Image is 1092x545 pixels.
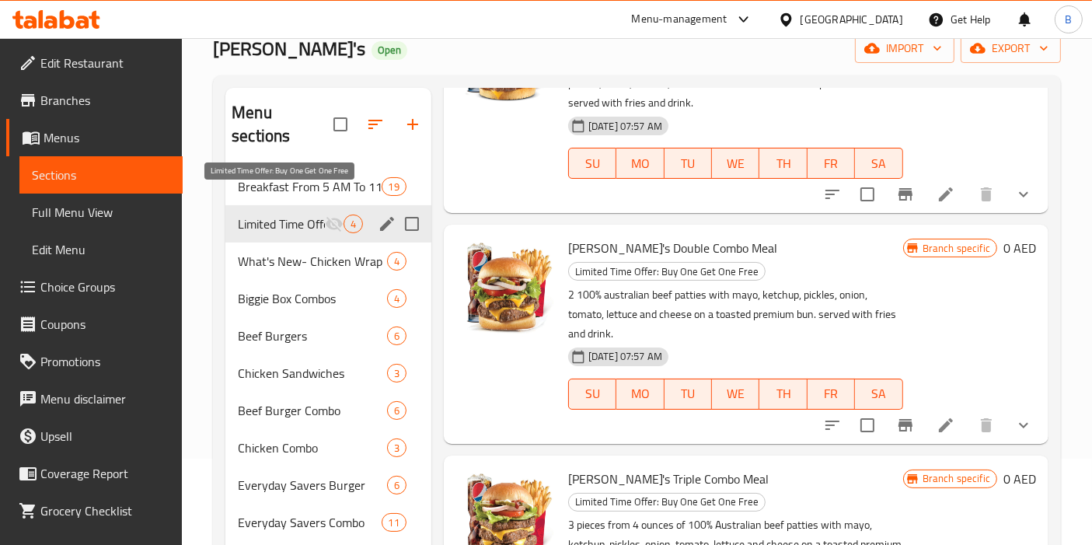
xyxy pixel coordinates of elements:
[766,152,801,175] span: TH
[32,240,170,259] span: Edit Menu
[937,185,955,204] a: Edit menu item
[671,152,706,175] span: TU
[40,464,170,483] span: Coverage Report
[855,148,902,179] button: SA
[225,429,431,466] div: Chicken Combo3
[6,119,183,156] a: Menus
[6,455,183,492] a: Coverage Report
[19,231,183,268] a: Edit Menu
[387,252,406,271] div: items
[372,44,407,57] span: Open
[712,379,759,410] button: WE
[973,39,1048,58] span: export
[40,427,170,445] span: Upsell
[238,289,387,308] span: Biggie Box Combos
[575,383,610,405] span: SU
[225,392,431,429] div: Beef Burger Combo6
[855,34,954,63] button: import
[388,254,406,269] span: 4
[238,401,387,420] span: Beef Burger Combo
[575,152,610,175] span: SU
[238,327,387,345] div: Beef Burgers
[238,513,381,532] span: Everyday Savers Combo
[568,285,903,344] p: 2 100% australian beef patties with mayo, ketchup, pickles, onion, tomato, lettuce and cheese on ...
[357,106,394,143] span: Sort sections
[324,108,357,141] span: Select all sections
[388,441,406,456] span: 3
[40,390,170,408] span: Menu disclaimer
[568,236,777,260] span: [PERSON_NAME]'s Double Combo Meal
[225,317,431,355] div: Beef Burgers6
[19,156,183,194] a: Sections
[759,148,807,179] button: TH
[6,268,183,306] a: Choice Groups
[937,416,955,435] a: Edit menu item
[916,471,996,486] span: Branch specific
[387,327,406,345] div: items
[1014,185,1033,204] svg: Show Choices
[238,476,387,494] div: Everyday Savers Burger
[861,383,896,405] span: SA
[40,91,170,110] span: Branches
[665,379,712,410] button: TU
[887,176,924,213] button: Branch-specific-item
[19,194,183,231] a: Full Menu View
[387,364,406,383] div: items
[387,476,406,494] div: items
[887,407,924,444] button: Branch-specific-item
[344,217,362,232] span: 4
[394,106,431,143] button: Add section
[568,493,766,512] div: Limited Time Offer: Buy One Get One Free
[382,177,406,196] div: items
[213,31,365,66] span: [PERSON_NAME]'s
[569,493,765,511] span: Limited Time Offer: Buy One Get One Free
[6,492,183,529] a: Grocery Checklist
[238,215,325,233] span: Limited Time Offer: Buy One Get One Free
[225,504,431,541] div: Everyday Savers Combo11
[808,148,855,179] button: FR
[801,11,903,28] div: [GEOGRAPHIC_DATA]
[40,278,170,296] span: Choice Groups
[6,380,183,417] a: Menu disclaimer
[6,343,183,380] a: Promotions
[388,478,406,493] span: 6
[671,383,706,405] span: TU
[968,407,1005,444] button: delete
[388,366,406,381] span: 3
[6,417,183,455] a: Upsell
[623,383,658,405] span: MO
[582,119,668,134] span: [DATE] 07:57 AM
[814,383,849,405] span: FR
[6,82,183,119] a: Branches
[375,212,399,236] button: edit
[456,237,556,337] img: Wendy's Double Combo Meal
[961,34,1061,63] button: export
[225,205,431,243] div: Limited Time Offer: Buy One Get One Free4edit
[1003,237,1036,259] h6: 0 AED
[232,101,333,148] h2: Menu sections
[623,152,658,175] span: MO
[712,148,759,179] button: WE
[40,54,170,72] span: Edit Restaurant
[238,177,381,196] span: Breakfast From 5 AM To 11 AM
[867,39,942,58] span: import
[238,364,387,383] span: Chicken Sandwiches
[387,401,406,420] div: items
[1065,11,1072,28] span: B
[568,467,769,491] span: [PERSON_NAME]'s Triple Combo Meal
[225,168,431,205] div: Breakfast From 5 AM To 11 AM19
[632,10,727,29] div: Menu-management
[718,152,753,175] span: WE
[855,379,902,410] button: SA
[569,263,765,281] span: Limited Time Offer: Buy One Get One Free
[238,438,387,457] div: Chicken Combo
[861,152,896,175] span: SA
[6,306,183,343] a: Coupons
[388,404,406,418] span: 6
[238,252,387,271] span: What's New- Chicken Wrap
[382,513,406,532] div: items
[44,128,170,147] span: Menus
